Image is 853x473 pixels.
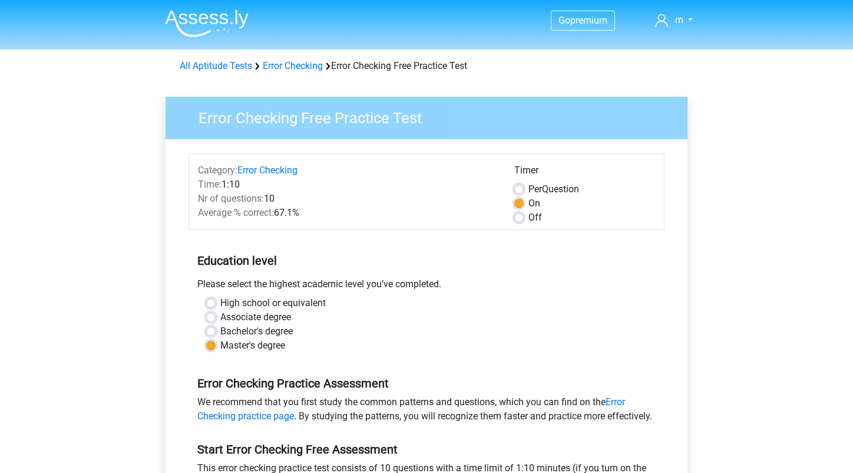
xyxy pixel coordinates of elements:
[189,192,505,206] div: 10
[558,15,570,26] span: Go
[198,193,264,204] span: Nr of questions:
[570,15,607,26] span: premium
[675,14,683,25] span: m
[189,395,664,428] div: We recommend that you first study the common patterns and questions, which you can find on the . ...
[189,277,664,296] div: Please select the highest academic level you’ve completed.
[189,178,505,192] div: 1:10
[180,60,252,71] a: All Aptitude Tests
[528,211,542,225] label: Off
[650,13,697,27] a: m
[263,60,323,71] a: Error Checking
[220,339,285,353] label: Master's degree
[220,296,326,310] label: High school or equivalent
[528,196,540,211] label: On
[220,310,291,324] label: Associate degree
[165,9,249,37] img: Assessly
[198,165,237,176] span: Category:
[237,165,297,176] a: Error Checking
[175,59,678,73] div: Error Checking Free Practice Test
[198,207,274,218] span: Average % correct:
[514,163,655,182] div: Timer
[220,324,293,339] label: Bachelor's degree
[528,182,579,196] label: Question
[197,442,656,456] h5: Start Error Checking Free Assessment
[184,104,679,127] h3: Error Checking Free Practice Test
[551,12,614,28] a: Gopremium
[197,249,656,272] h5: Education level
[198,179,221,190] span: Time:
[189,206,505,220] div: 67.1%
[197,376,656,390] h5: Error Checking Practice Assessment
[528,183,542,195] span: Per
